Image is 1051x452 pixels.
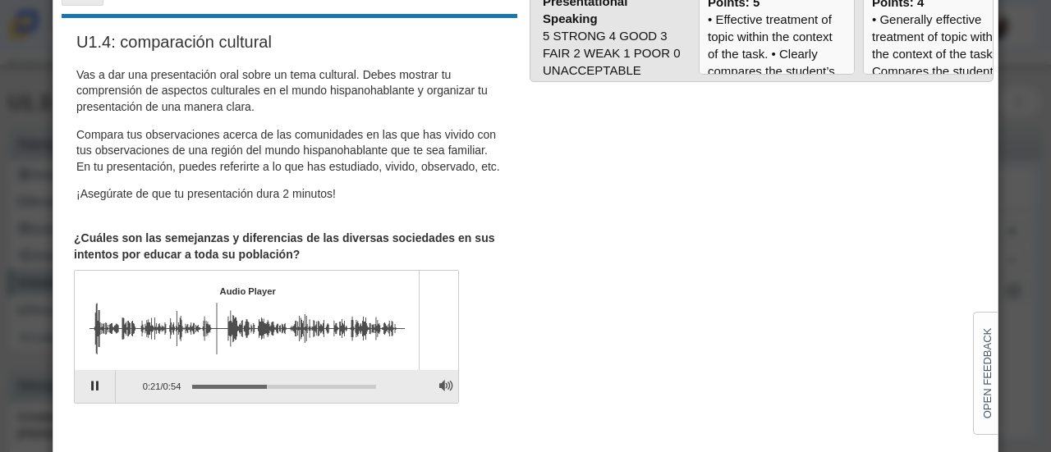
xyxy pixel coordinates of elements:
button: Adjust Volume [433,370,458,403]
div: Assessment items [62,14,517,426]
span: 0:54 [163,381,181,392]
div: Progress [192,385,376,388]
img: view [89,303,406,354]
p: Compara tus observaciones acerca de las comunidades en las que has vivido con tus observaciones d... [76,127,503,176]
h3: U1.4: comparación cultural [76,33,503,51]
span: / [161,381,163,392]
b: ¿Cuáles son las semejanzas y diferencias de las diversas sociedades en sus intentos por educar a ... [74,231,494,262]
div: Audio Player [220,285,276,299]
div: 5 STRONG 4 GOOD 3 FAIR 2 WEAK 1 POOR 0 UNACCEPTABLE [543,27,682,79]
a: Open Feedback [973,312,998,435]
p: ¡Asegúrate de que tu presentación dura 2 minutos! [76,186,503,203]
p: Vas a dar una presentación oral sobre un tema cultural. Debes mostrar tu comprensión de aspectos ... [76,67,503,116]
button: Pause playback [75,370,116,403]
span: 0:21 [143,381,161,392]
